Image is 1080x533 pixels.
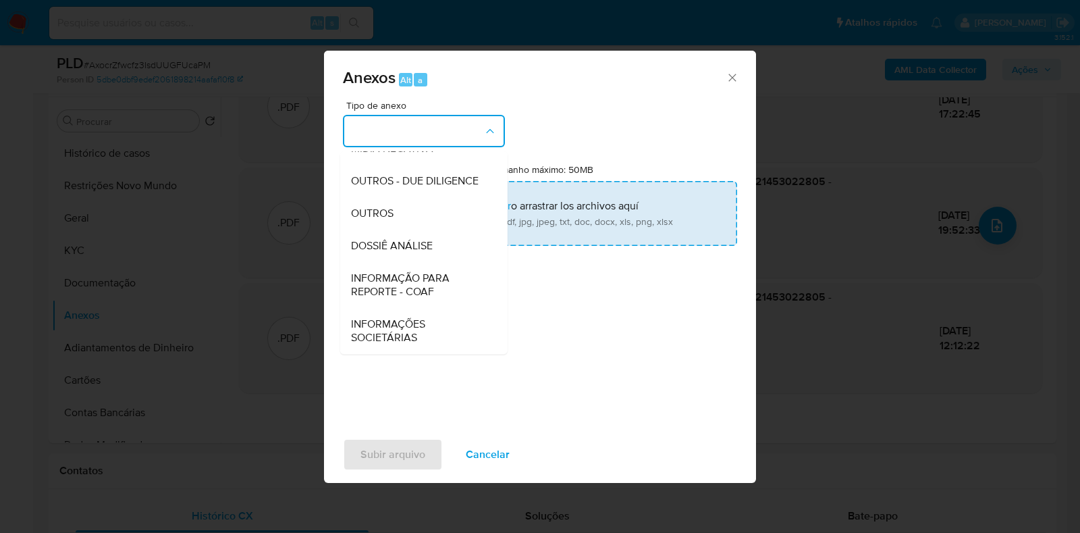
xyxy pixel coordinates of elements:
[418,74,423,86] span: a
[346,101,508,110] span: Tipo de anexo
[351,318,489,345] span: INFORMAÇÕES SOCIETÁRIAS
[351,174,479,188] span: OUTROS - DUE DILIGENCE
[343,66,396,89] span: Anexos
[491,163,593,176] label: Tamanho máximo: 50MB
[351,239,433,253] span: DOSSIÊ ANÁLISE
[448,438,527,471] button: Cancelar
[400,74,411,86] span: Alt
[351,207,394,220] span: OUTROS
[726,71,738,83] button: Cerrar
[351,142,433,155] span: MIDIA NEGATIVA
[351,272,489,299] span: INFORMAÇÃO PARA REPORTE - COAF
[466,440,510,469] span: Cancelar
